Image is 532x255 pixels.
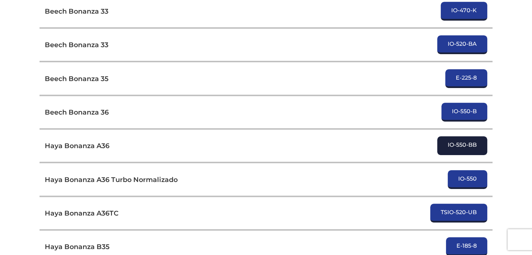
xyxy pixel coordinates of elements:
[45,41,108,49] h3: Beech Bonanza 33
[45,242,109,251] h3: Haya Bonanza B35
[45,7,108,15] h3: Beech Bonanza 33
[437,136,487,155] a: IO-550-BB
[45,175,178,184] h3: Haya Bonanza A36 Turbo Normalizado
[45,209,119,217] h3: Haya Bonanza A36TC
[441,2,487,21] a: IO-470-K
[441,103,487,122] a: IO-550-B
[430,204,487,223] a: TSIO-520-UB
[445,69,487,88] a: E-225-8
[45,141,109,150] h3: Haya Bonanza A36
[448,170,487,189] a: IO-550
[45,108,109,116] h3: Beech Bonanza 36
[45,74,108,83] h3: Beech Bonanza 35
[437,35,487,54] a: IO-520-BA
